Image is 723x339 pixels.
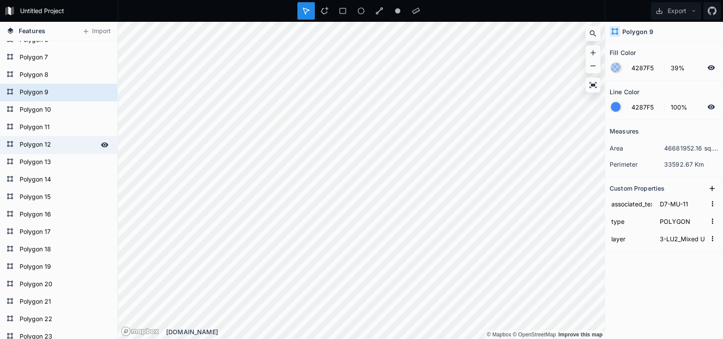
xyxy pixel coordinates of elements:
input: Name [610,197,654,210]
h2: Custom Properties [610,181,665,195]
button: Export [651,2,701,20]
a: Mapbox [487,332,511,338]
div: [DOMAIN_NAME] [166,327,605,336]
a: OpenStreetMap [513,332,556,338]
span: Features [19,26,45,35]
a: Mapbox logo [121,326,159,336]
h2: Fill Color [610,46,636,59]
dt: area [610,144,664,153]
input: Name [610,215,654,228]
button: Import [78,24,115,38]
a: Map feedback [558,332,603,338]
dd: 33592.67 Km [664,160,719,169]
input: Empty [658,197,706,210]
input: Empty [658,215,706,228]
h2: Line Color [610,85,639,99]
dd: 46681952.16 sq. km [664,144,719,153]
input: Empty [658,232,706,245]
input: Name [610,232,654,245]
h2: Measures [610,124,639,138]
h4: Polygon 9 [622,27,653,36]
dt: perimeter [610,160,664,169]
